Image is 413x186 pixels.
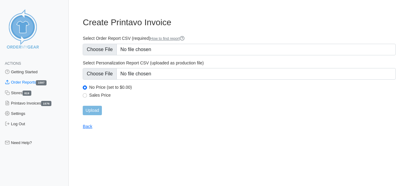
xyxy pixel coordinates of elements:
[83,17,396,28] h3: Create Printavo Invoice
[89,84,396,90] label: No Price (set to $0.00)
[23,91,31,96] span: 819
[89,92,396,98] label: Sales Price
[83,36,396,41] label: Select Order Report CSV (required)
[83,60,396,66] label: Select Personalization Report CSV (uploaded as production file)
[5,61,21,66] span: Actions
[41,101,51,106] span: 1576
[83,124,92,129] a: Back
[150,36,185,41] a: How to find report
[36,80,46,85] span: 1597
[83,106,102,115] input: Upload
